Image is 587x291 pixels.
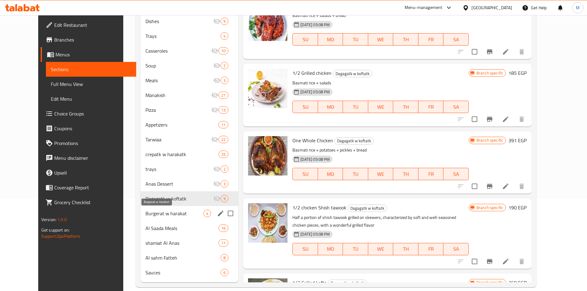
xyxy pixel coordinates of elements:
span: Burgerat w harakat [145,210,203,217]
div: Anas Dessert3 [141,176,238,191]
span: [DATE] 05:08 PM [298,22,332,28]
span: Upsell [54,169,131,176]
span: One Whole Chicken [292,136,333,145]
span: 2 [221,166,228,172]
div: Tarwiaa [145,136,211,143]
span: trays [145,165,213,173]
span: 6 [221,270,228,276]
span: 1/2 Grilled chicken [292,68,332,78]
button: TH [393,33,418,46]
span: 2 [221,63,228,69]
span: FR [421,245,441,253]
span: Soup [145,62,213,69]
svg: Inactive section [211,91,218,99]
div: Menu-management [405,4,442,11]
span: Meals [145,77,213,84]
span: Select to update [468,180,481,193]
div: items [218,239,228,247]
span: Manakish [145,91,211,99]
a: Branches [41,32,136,47]
div: items [218,224,228,232]
button: FR [418,168,444,180]
svg: Inactive section [213,195,221,202]
p: Basmati rice + salads [292,79,469,87]
a: Edit menu item [502,183,509,190]
button: MO [318,243,343,255]
span: Edit Restaurant [54,21,131,29]
svg: Inactive section [211,106,218,114]
a: Coverage Report [41,180,136,195]
div: Dagagatk w koftatk [333,70,372,77]
p: Half a portion of shish tawook grilled on skewers, characterized by soft and well-seasoned chicke... [292,214,469,229]
span: crepatk w harakatk [145,151,218,158]
span: Menus [55,51,131,58]
button: SA [443,168,469,180]
span: Get support on: [41,226,70,234]
span: Dishes [145,18,213,25]
span: Dagagatk w koftatk [328,280,367,287]
div: [GEOGRAPHIC_DATA] [471,4,512,11]
button: WE [368,101,393,113]
button: TU [343,101,368,113]
span: 9 [221,196,228,202]
a: Full Menu View [46,77,136,91]
button: TH [393,243,418,255]
button: SU [292,243,318,255]
div: Anas Dessert [145,180,213,188]
span: Appetizers [145,121,218,128]
button: edit [216,209,225,218]
span: MO [320,35,341,44]
span: TH [396,103,416,111]
button: delete [514,254,529,269]
a: Edit Restaurant [41,18,136,32]
div: items [218,151,228,158]
span: 8 [221,255,228,261]
span: Version: [41,216,56,224]
button: SA [443,243,469,255]
button: TU [343,243,368,255]
span: 1/2 chicken Shish tawook [292,203,346,212]
a: Sections [46,62,136,77]
span: SA [446,103,466,111]
div: Dagagatk w koftatk [348,204,387,212]
div: Casseroles10 [141,43,238,58]
span: Al sahm Fatteh [145,254,221,261]
span: Dagagatk w koftatk [145,195,213,202]
svg: Inactive section [211,136,218,143]
svg: Inactive section [213,180,221,188]
button: MO [318,33,343,46]
button: delete [514,179,529,194]
span: M [576,4,580,11]
span: 4 [221,33,228,39]
a: Coupons [41,121,136,136]
span: MO [320,245,341,253]
span: SA [446,35,466,44]
a: Promotions [41,136,136,151]
div: items [221,32,228,40]
span: 13 [219,107,228,113]
span: Select to update [468,255,481,268]
div: Tarwiaa22 [141,132,238,147]
span: SA [446,170,466,179]
div: Dishes9 [141,14,238,29]
span: Edit Menu [51,95,131,103]
span: FR [421,170,441,179]
a: Edit menu item [502,115,509,123]
button: Branch-specific-item [482,179,497,194]
svg: Inactive section [213,77,221,84]
span: Branch specific [474,205,506,211]
h6: 391 EGP [508,136,527,145]
button: MO [318,168,343,180]
a: Edit menu item [502,48,509,55]
a: Support.OpsPlatform [41,232,80,240]
span: Select to update [468,113,481,126]
span: 1/2 Grilled kofta [292,278,327,287]
button: TH [393,168,418,180]
button: SU [292,33,318,46]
